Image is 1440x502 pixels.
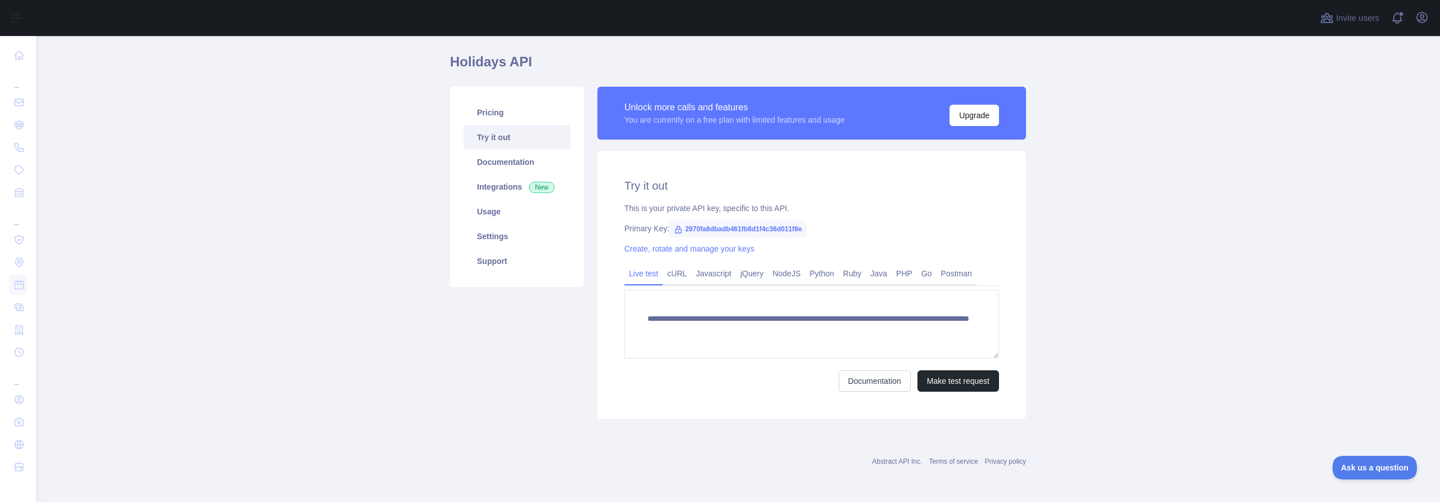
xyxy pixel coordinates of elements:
a: cURL [663,265,691,283]
span: 2970fa8dbadb461fb8d1f4c36d011f8e [669,221,806,237]
a: Abstract API Inc. [872,458,922,465]
a: Live test [624,265,663,283]
div: ... [9,68,27,90]
span: Invite users [1336,12,1379,25]
a: Go [917,265,937,283]
a: jQuery [736,265,768,283]
button: Make test request [917,370,999,392]
div: Primary Key: [624,223,999,234]
a: Postman [937,265,976,283]
a: Python [805,265,839,283]
a: Ruby [839,265,866,283]
div: ... [9,365,27,387]
a: Try it out [463,125,570,150]
a: Documentation [839,370,911,392]
div: ... [9,205,27,227]
a: Usage [463,199,570,224]
div: Unlock more calls and features [624,101,845,114]
a: Terms of service [929,458,978,465]
div: You are currently on a free plan with limited features and usage [624,114,845,125]
h2: Try it out [624,178,999,194]
a: Java [866,265,892,283]
a: Create, rotate and manage your keys [624,244,754,253]
span: New [529,182,555,193]
iframe: Toggle Customer Support [1333,456,1417,479]
a: Javascript [691,265,736,283]
a: Pricing [463,100,570,125]
a: Settings [463,224,570,249]
button: Upgrade [949,105,999,126]
a: Support [463,249,570,274]
a: NodeJS [768,265,805,283]
button: Invite users [1318,9,1381,27]
h1: Holidays API [450,53,1026,80]
a: PHP [892,265,917,283]
div: This is your private API key, specific to this API. [624,203,999,214]
a: Privacy policy [985,458,1026,465]
a: Integrations New [463,174,570,199]
a: Documentation [463,150,570,174]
